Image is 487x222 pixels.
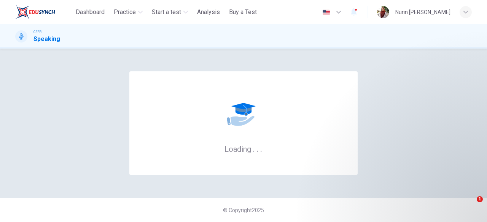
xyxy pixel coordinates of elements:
[194,5,223,19] button: Analysis
[461,196,479,214] iframe: Intercom live chat
[321,9,331,15] img: en
[76,8,105,17] span: Dashboard
[252,142,255,154] h6: .
[260,142,263,154] h6: .
[224,144,263,154] h6: Loading
[395,8,450,17] div: Nurin [PERSON_NAME]
[226,5,260,19] button: Buy a Test
[477,196,483,202] span: 1
[15,5,73,20] a: ELTC logo
[114,8,136,17] span: Practice
[149,5,191,19] button: Start a test
[377,6,389,18] img: Profile picture
[152,8,181,17] span: Start a test
[33,35,60,44] h1: Speaking
[111,5,146,19] button: Practice
[73,5,108,19] button: Dashboard
[15,5,55,20] img: ELTC logo
[197,8,220,17] span: Analysis
[33,29,41,35] span: CEFR
[223,207,264,213] span: © Copyright 2025
[229,8,257,17] span: Buy a Test
[256,142,259,154] h6: .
